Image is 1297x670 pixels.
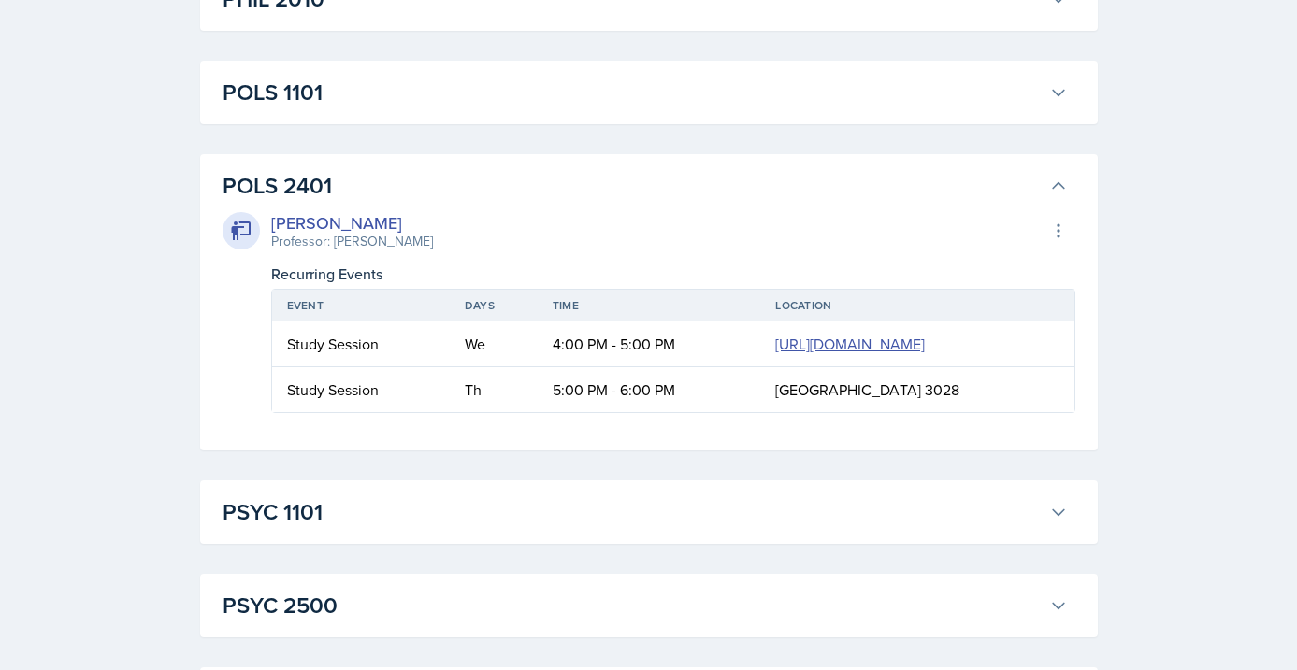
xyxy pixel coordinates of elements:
[450,367,538,412] td: Th
[271,263,1075,285] div: Recurring Events
[775,334,925,354] a: [URL][DOMAIN_NAME]
[272,290,450,321] th: Event
[223,169,1042,203] h3: POLS 2401
[538,321,761,367] td: 4:00 PM - 5:00 PM
[538,290,761,321] th: Time
[219,585,1072,626] button: PSYC 2500
[287,378,435,401] div: Study Session
[271,232,433,251] div: Professor: [PERSON_NAME]
[538,367,761,412] td: 5:00 PM - 6:00 PM
[223,495,1042,529] h3: PSYC 1101
[271,210,433,235] div: [PERSON_NAME]
[760,290,1074,321] th: Location
[219,492,1072,533] button: PSYC 1101
[287,333,435,355] div: Study Session
[223,589,1042,622] h3: PSYC 2500
[223,76,1042,109] h3: POLS 1101
[775,379,959,400] span: [GEOGRAPHIC_DATA] 3028
[219,72,1072,113] button: POLS 1101
[450,321,538,367] td: We
[450,290,538,321] th: Days
[219,165,1072,207] button: POLS 2401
